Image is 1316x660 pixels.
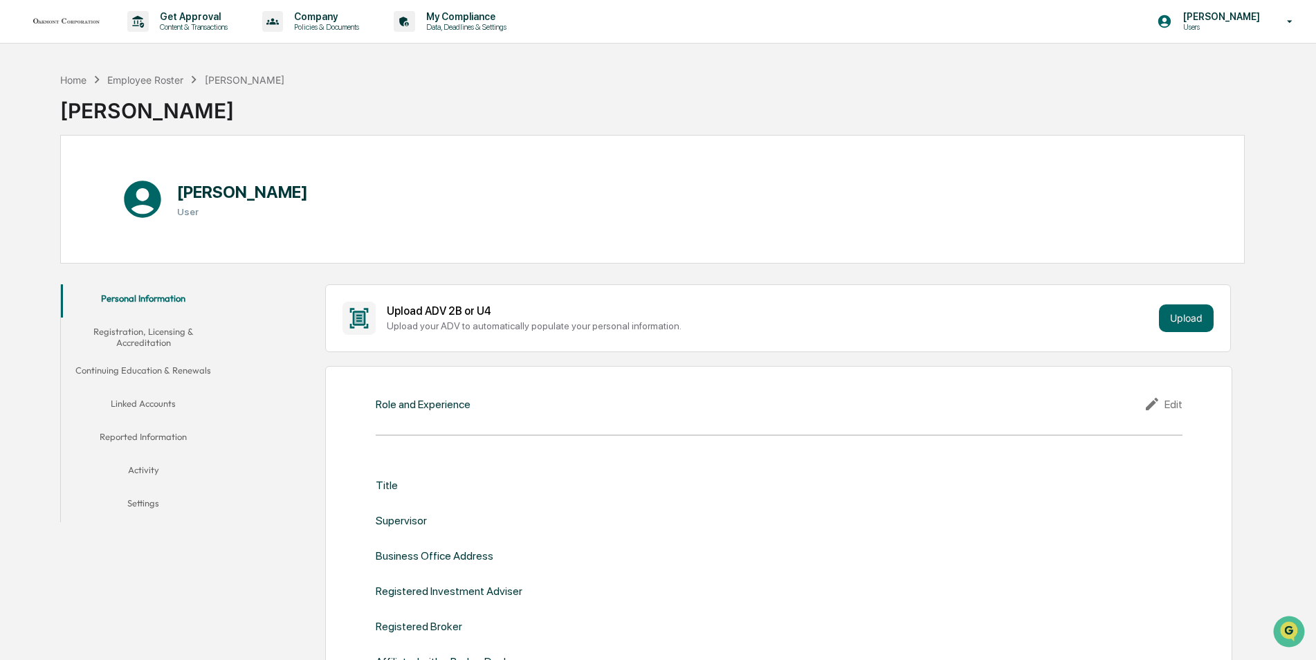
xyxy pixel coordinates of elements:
[376,620,462,633] div: Registered Broker
[60,87,284,123] div: [PERSON_NAME]
[100,176,111,187] div: 🗄️
[14,29,252,51] p: How can we help?
[61,356,226,389] button: Continuing Education & Renewals
[61,318,226,357] button: Registration, Licensing & Accreditation
[61,456,226,489] button: Activity
[47,120,175,131] div: We're available if you need us!
[47,106,227,120] div: Start new chat
[138,235,167,245] span: Pylon
[376,549,493,562] div: Business Office Address
[376,398,470,411] div: Role and Experience
[14,106,39,131] img: 1746055101610-c473b297-6a78-478c-a979-82029cc54cd1
[95,169,177,194] a: 🗄️Attestations
[1172,22,1267,32] p: Users
[28,174,89,188] span: Preclearance
[33,16,100,26] img: logo
[149,22,235,32] p: Content & Transactions
[283,11,366,22] p: Company
[14,176,25,187] div: 🖐️
[205,74,284,86] div: [PERSON_NAME]
[376,585,522,598] div: Registered Investment Adviser
[415,11,513,22] p: My Compliance
[61,423,226,456] button: Reported Information
[1272,614,1309,652] iframe: Open customer support
[415,22,513,32] p: Data, Deadlines & Settings
[283,22,366,32] p: Policies & Documents
[387,320,1153,331] div: Upload your ADV to automatically populate your personal information.
[177,206,308,217] h3: User
[61,284,226,318] button: Personal Information
[1144,396,1182,412] div: Edit
[177,182,308,202] h1: [PERSON_NAME]
[235,110,252,127] button: Start new chat
[1172,11,1267,22] p: [PERSON_NAME]
[98,234,167,245] a: Powered byPylon
[61,489,226,522] button: Settings
[28,201,87,214] span: Data Lookup
[376,479,398,492] div: Title
[14,202,25,213] div: 🔎
[114,174,172,188] span: Attestations
[8,195,93,220] a: 🔎Data Lookup
[61,284,226,523] div: secondary tabs example
[8,169,95,194] a: 🖐️Preclearance
[149,11,235,22] p: Get Approval
[376,514,427,527] div: Supervisor
[61,389,226,423] button: Linked Accounts
[60,74,86,86] div: Home
[1159,304,1214,332] button: Upload
[107,74,183,86] div: Employee Roster
[387,304,1153,318] div: Upload ADV 2B or U4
